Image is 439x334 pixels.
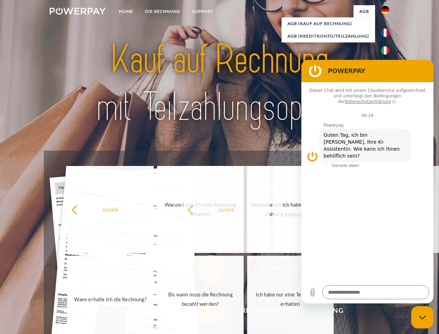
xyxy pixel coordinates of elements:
img: de [381,6,389,14]
a: DIE RECHNUNG [139,5,186,18]
iframe: Messaging-Fenster [301,60,433,303]
div: Warum habe ich eine Rechnung erhalten? [161,200,239,219]
img: it [381,46,389,55]
img: logo-powerpay-white.svg [50,8,106,15]
img: title-powerpay_de.svg [66,33,373,133]
div: zurück [187,205,266,214]
a: SUPPORT [186,5,219,18]
div: zurück [71,205,149,214]
a: agb [353,5,375,18]
a: AGB (Kauf auf Rechnung) [282,17,375,30]
div: Ich habe nur eine Teillieferung erhalten [251,290,330,309]
a: Home [113,5,139,18]
iframe: Schaltfläche zum Öffnen des Messaging-Fensters; Konversation läuft [411,306,433,328]
div: Ich habe die Rechnung bereits bezahlt [277,200,356,219]
a: AGB (Kreditkonto/Teilzahlung) [282,30,375,42]
div: Wann erhalte ich die Rechnung? [71,294,149,304]
img: fr [381,29,389,37]
div: Bis wann muss die Rechnung bezahlt werden? [161,290,239,309]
